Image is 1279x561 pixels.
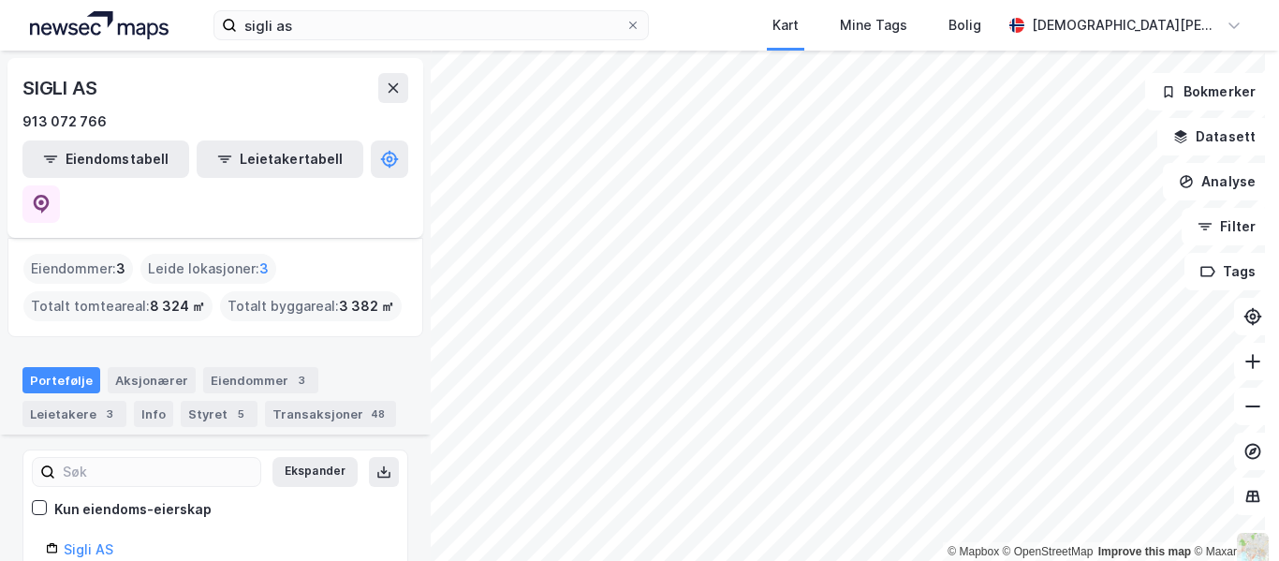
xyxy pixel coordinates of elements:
[22,367,100,393] div: Portefølje
[100,405,119,423] div: 3
[140,254,276,284] div: Leide lokasjoner :
[22,140,189,178] button: Eiendomstabell
[220,291,402,321] div: Totalt byggareal :
[259,258,269,280] span: 3
[30,11,169,39] img: logo.a4113a55bc3d86da70a041830d287a7e.svg
[948,545,999,558] a: Mapbox
[1003,545,1094,558] a: OpenStreetMap
[108,367,196,393] div: Aksjonærer
[840,14,907,37] div: Mine Tags
[1032,14,1219,37] div: [DEMOGRAPHIC_DATA][PERSON_NAME]
[292,371,311,390] div: 3
[1184,253,1272,290] button: Tags
[1185,471,1279,561] div: Kontrollprogram for chat
[1182,208,1272,245] button: Filter
[55,458,260,486] input: Søk
[54,498,212,521] div: Kun eiendoms-eierskap
[339,295,394,317] span: 3 382 ㎡
[203,367,318,393] div: Eiendommer
[231,405,250,423] div: 5
[1163,163,1272,200] button: Analyse
[272,457,358,487] button: Ekspander
[367,405,389,423] div: 48
[23,291,213,321] div: Totalt tomteareal :
[64,541,113,557] a: Sigli AS
[22,111,107,133] div: 913 072 766
[1157,118,1272,155] button: Datasett
[265,401,396,427] div: Transaksjoner
[1098,545,1191,558] a: Improve this map
[1145,73,1272,111] button: Bokmerker
[772,14,799,37] div: Kart
[181,401,257,427] div: Styret
[116,258,125,280] span: 3
[134,401,173,427] div: Info
[23,254,133,284] div: Eiendommer :
[1185,471,1279,561] iframe: Chat Widget
[150,295,205,317] span: 8 324 ㎡
[22,73,100,103] div: SIGLI AS
[948,14,981,37] div: Bolig
[237,11,625,39] input: Søk på adresse, matrikkel, gårdeiere, leietakere eller personer
[197,140,363,178] button: Leietakertabell
[22,401,126,427] div: Leietakere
